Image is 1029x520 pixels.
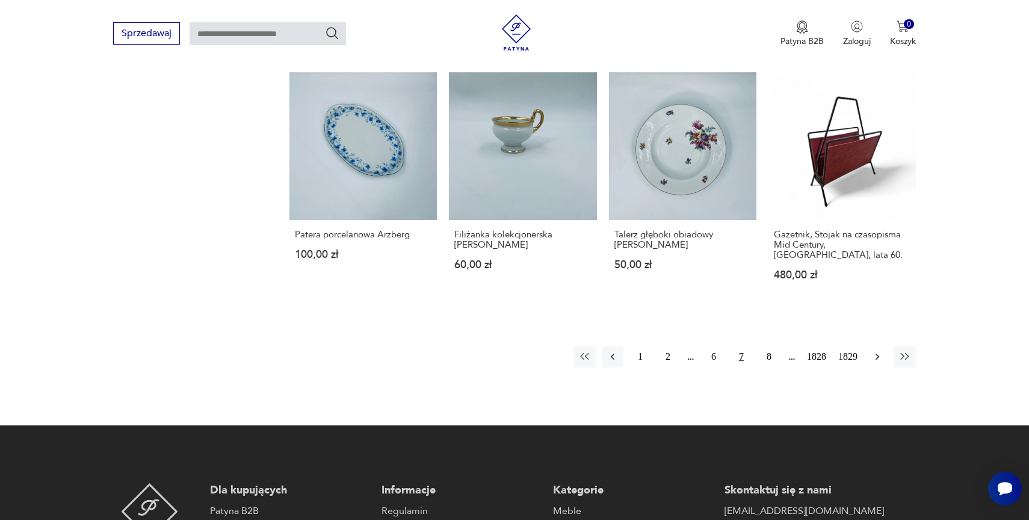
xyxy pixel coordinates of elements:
[113,30,180,39] a: Sprzedawaj
[657,346,679,368] button: 2
[289,72,437,304] a: Patera porcelanowa ArzbergPatera porcelanowa Arzberg100,00 zł
[780,36,824,47] p: Patyna B2B
[325,26,339,40] button: Szukaj
[703,346,725,368] button: 6
[454,260,591,270] p: 60,00 zł
[897,20,909,33] img: Ikona koszyka
[774,230,910,260] h3: Gazetnik, Stojak na czasopisma Mid Century, [GEOGRAPHIC_DATA], lata 60.
[768,72,916,304] a: Gazetnik, Stojak na czasopisma Mid Century, Niemcy, lata 60.Gazetnik, Stojak na czasopisma Mid Ce...
[295,249,431,260] p: 100,00 zł
[835,346,861,368] button: 1829
[804,346,829,368] button: 1828
[890,20,916,47] button: 0Koszyk
[210,504,369,518] a: Patyna B2B
[774,270,910,280] p: 480,00 zł
[843,36,871,47] p: Zaloguj
[609,72,756,304] a: Talerz głęboki obiadowy SchumannTalerz głęboki obiadowy [PERSON_NAME]50,00 zł
[382,483,541,498] p: Informacje
[629,346,651,368] button: 1
[614,230,751,250] h3: Talerz głęboki obiadowy [PERSON_NAME]
[725,504,884,518] a: [EMAIL_ADDRESS][DOMAIN_NAME]
[904,19,914,30] div: 0
[449,72,596,304] a: Filiżanka kolekcjonerska Thomas BavariaFiliżanka kolekcjonerska [PERSON_NAME]60,00 zł
[731,346,752,368] button: 7
[614,260,751,270] p: 50,00 zł
[295,230,431,240] h3: Patera porcelanowa Arzberg
[553,483,712,498] p: Kategorie
[890,36,916,47] p: Koszyk
[780,20,824,47] button: Patyna B2B
[780,20,824,47] a: Ikona medaluPatyna B2B
[454,230,591,250] h3: Filiżanka kolekcjonerska [PERSON_NAME]
[796,20,808,34] img: Ikona medalu
[498,14,534,51] img: Patyna - sklep z meblami i dekoracjami vintage
[843,20,871,47] button: Zaloguj
[113,22,180,45] button: Sprzedawaj
[851,20,863,33] img: Ikonka użytkownika
[210,483,369,498] p: Dla kupujących
[988,472,1022,506] iframe: Smartsupp widget button
[553,504,712,518] a: Meble
[725,483,884,498] p: Skontaktuj się z nami
[382,504,541,518] a: Regulamin
[758,346,780,368] button: 8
